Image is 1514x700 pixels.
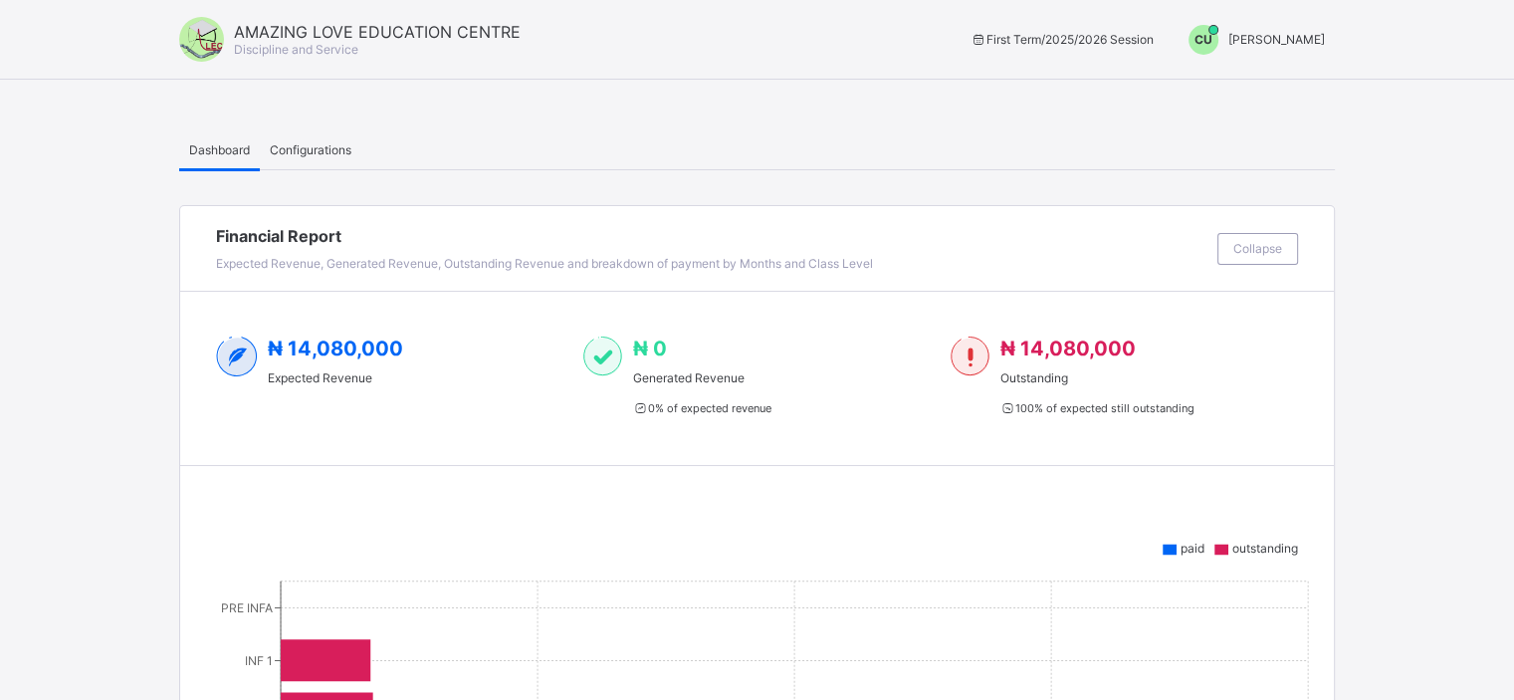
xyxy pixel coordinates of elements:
span: ₦ 14,080,000 [999,337,1135,360]
span: Outstanding [999,370,1193,385]
span: Dashboard [189,142,250,157]
span: Discipline and Service [234,42,358,57]
tspan: PRE INFA [221,600,273,615]
tspan: INF 1 [245,653,273,668]
span: CU [1194,32,1212,47]
img: expected-2.4343d3e9d0c965b919479240f3db56ac.svg [216,337,258,376]
span: 0 % of expected revenue [632,401,770,415]
span: ₦ 14,080,000 [268,337,403,360]
span: [PERSON_NAME] [1228,32,1325,47]
span: Collapse [1233,241,1282,256]
span: Expected Revenue, Generated Revenue, Outstanding Revenue and breakdown of payment by Months and C... [216,256,873,271]
span: Expected Revenue [268,370,403,385]
span: paid [1181,541,1204,556]
img: paid-1.3eb1404cbcb1d3b736510a26bbfa3ccb.svg [583,337,622,376]
span: AMAZING LOVE EDUCATION CENTRE [234,22,521,42]
span: Generated Revenue [632,370,770,385]
img: outstanding-1.146d663e52f09953f639664a84e30106.svg [951,337,989,376]
span: ₦ 0 [632,337,666,360]
span: outstanding [1232,541,1298,556]
span: Financial Report [216,226,1207,246]
span: session/term information [970,32,1154,47]
span: Configurations [270,142,351,157]
span: 100 % of expected still outstanding [999,401,1193,415]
